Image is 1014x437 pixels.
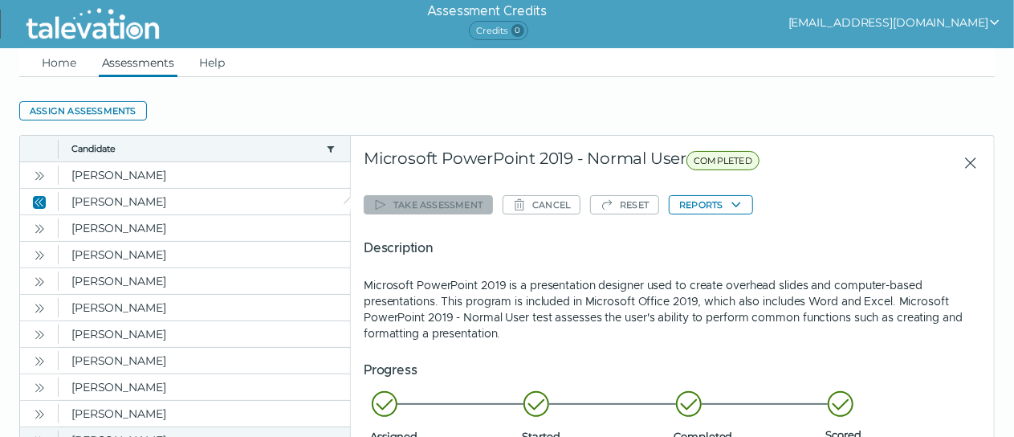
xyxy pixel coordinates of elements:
button: show user actions [788,13,1001,32]
cds-icon: Open [33,329,46,341]
clr-dg-cell: [PERSON_NAME] [59,268,350,294]
span: Credits [469,21,527,40]
button: Open [30,404,49,423]
cds-icon: Open [33,169,46,182]
button: Reset [590,195,659,214]
clr-dg-cell: [PERSON_NAME] [59,374,350,400]
a: Home [39,48,79,77]
clr-dg-cell: [PERSON_NAME] [59,189,350,214]
cds-icon: Open [33,276,46,288]
clr-dg-cell: [PERSON_NAME] [59,321,350,347]
div: Microsoft PowerPoint 2019 - Normal User [364,149,858,178]
button: Open [30,272,49,291]
cds-icon: Open [33,223,46,235]
p: Microsoft PowerPoint 2019 is a presentation designer used to create overhead slides and computer-... [364,277,981,341]
button: candidate filter [324,142,337,155]
button: Open [30,165,49,185]
button: Open [30,378,49,397]
clr-dg-cell: [PERSON_NAME] [59,162,350,188]
cds-icon: Open [33,355,46,368]
span: COMPLETED [686,151,759,170]
h5: Description [364,239,981,258]
span: 0 [511,24,524,37]
cds-icon: Close [33,196,46,209]
button: Close [30,192,49,211]
h5: Progress [364,361,981,380]
h6: Assessment Credits [427,2,547,21]
button: Cancel [503,195,580,214]
button: Open [30,325,49,344]
a: Help [197,48,229,77]
button: Open [30,245,49,264]
button: Reports [669,195,752,214]
clr-dg-cell: [PERSON_NAME] [59,401,350,427]
button: Take assessment [364,195,493,214]
button: Candidate [71,142,320,155]
img: Talevation_Logo_Transparent_white.png [19,4,166,44]
button: Open [30,298,49,317]
cds-icon: Open [33,382,46,394]
cds-icon: Open [33,249,46,262]
button: Open [30,351,49,370]
clr-dg-cell: [PERSON_NAME] [59,215,350,241]
a: Assessments [99,48,177,77]
button: Open [30,218,49,238]
clr-dg-cell: [PERSON_NAME] [59,295,350,321]
button: Close [951,149,981,178]
cds-icon: Open [33,302,46,315]
button: Assign assessments [19,101,147,120]
clr-dg-cell: [PERSON_NAME] [59,348,350,374]
cds-icon: Open [33,408,46,421]
clr-dg-cell: [PERSON_NAME] [59,242,350,268]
